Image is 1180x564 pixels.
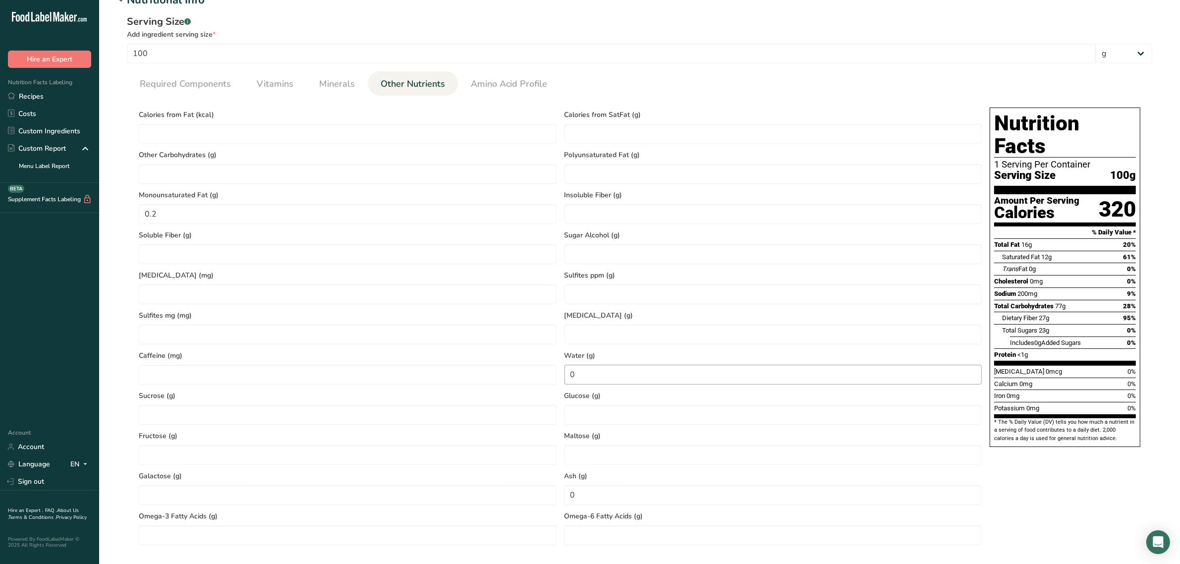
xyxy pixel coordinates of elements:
span: Maltose (g) [564,431,982,441]
span: Cholesterol [994,278,1028,285]
span: Caffeine (mg) [139,350,557,361]
span: Serving Size [994,169,1056,182]
span: 0% [1127,278,1136,285]
span: 0% [1127,404,1136,412]
span: 61% [1123,253,1136,261]
div: BETA [8,185,24,193]
div: 320 [1099,196,1136,223]
span: Water (g) [564,350,982,361]
span: 0mg [1030,278,1043,285]
div: Calories [994,206,1079,220]
span: Iron [994,392,1005,399]
div: Add ingredient serving size [127,29,1152,40]
div: Powered By FoodLabelMaker © 2025 All Rights Reserved [8,536,91,548]
span: [MEDICAL_DATA] (g) [564,310,982,321]
span: 0% [1127,339,1136,346]
div: Amount Per Serving [994,196,1079,206]
a: Language [8,455,50,473]
span: 200mg [1017,290,1037,297]
span: 23g [1039,327,1049,334]
span: 77g [1055,302,1066,310]
span: Protein [994,351,1016,358]
span: Calcium [994,380,1018,388]
span: 0% [1127,380,1136,388]
span: Required Components [140,77,231,91]
span: 0mg [1007,392,1019,399]
span: Sulfites mg (mg) [139,310,557,321]
span: Polyunsaturated Fat (g) [564,150,982,160]
span: 20% [1123,241,1136,248]
span: 12g [1041,253,1052,261]
section: % Daily Value * [994,226,1136,238]
span: 0% [1127,265,1136,273]
section: * The % Daily Value (DV) tells you how much a nutrient in a serving of food contributes to a dail... [994,418,1136,443]
span: Amino Acid Profile [471,77,547,91]
span: 0% [1127,327,1136,334]
div: EN [70,458,91,470]
span: [MEDICAL_DATA] [994,368,1044,375]
span: Fructose (g) [139,431,557,441]
span: Other Nutrients [381,77,445,91]
span: Calories from SatFat (g) [564,110,982,120]
span: 0g [1029,265,1036,273]
div: Serving Size [127,14,1152,29]
a: Terms & Conditions . [8,514,56,521]
span: 100g [1110,169,1136,182]
span: 95% [1123,314,1136,322]
span: Total Fat [994,241,1020,248]
a: FAQ . [45,507,57,514]
div: Open Intercom Messenger [1146,530,1170,554]
span: Total Sugars [1002,327,1037,334]
span: Glucose (g) [564,391,982,401]
span: Total Carbohydrates [994,302,1054,310]
span: Ash (g) [564,471,982,481]
span: 0% [1127,368,1136,375]
span: Insoluble Fiber (g) [564,190,982,200]
div: Custom Report [8,143,66,154]
span: Fat [1002,265,1027,273]
button: Hire an Expert [8,51,91,68]
span: Minerals [319,77,355,91]
span: Omega-6 Fatty Acids (g) [564,511,982,521]
input: Type your serving size here [127,44,1096,63]
span: 0g [1034,339,1041,346]
h1: Nutrition Facts [994,112,1136,158]
span: Sulfites ppm (g) [564,270,982,281]
span: 28% [1123,302,1136,310]
span: Soluble Fiber (g) [139,230,557,240]
span: Other Carbohydrates (g) [139,150,557,160]
span: Sodium [994,290,1016,297]
span: 16g [1021,241,1032,248]
span: 0mg [1026,404,1039,412]
span: 0% [1127,392,1136,399]
span: 9% [1127,290,1136,297]
span: Omega-3 Fatty Acids (g) [139,511,557,521]
span: Sugar Alcohol (g) [564,230,982,240]
i: Trans [1002,265,1018,273]
a: Hire an Expert . [8,507,43,514]
a: Privacy Policy [56,514,87,521]
span: Includes Added Sugars [1010,339,1081,346]
span: Calories from Fat (kcal) [139,110,557,120]
span: Saturated Fat [1002,253,1040,261]
span: Sucrose (g) [139,391,557,401]
span: Monounsaturated Fat (g) [139,190,557,200]
span: Dietary Fiber [1002,314,1037,322]
span: 27g [1039,314,1049,322]
div: 1 Serving Per Container [994,160,1136,169]
a: About Us . [8,507,79,521]
span: Galactose (g) [139,471,557,481]
span: Vitamins [257,77,293,91]
span: 0mg [1019,380,1032,388]
span: <1g [1017,351,1028,358]
span: 0mcg [1046,368,1062,375]
span: [MEDICAL_DATA] (mg) [139,270,557,281]
span: Potassium [994,404,1025,412]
